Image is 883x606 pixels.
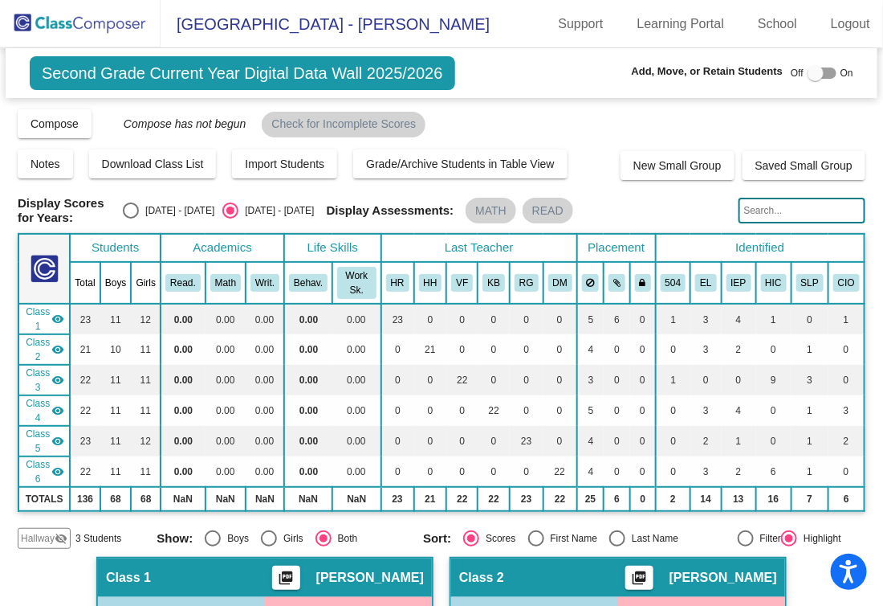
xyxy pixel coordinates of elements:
td: 0.00 [284,395,332,426]
td: 4 [577,457,604,487]
td: 0 [414,426,447,457]
button: IEP [726,274,751,292]
div: Girls [277,531,303,546]
td: 1 [791,426,828,457]
td: 22 [70,457,100,487]
button: Math [210,274,241,292]
mat-icon: visibility [51,404,64,417]
button: Compose [18,109,92,138]
td: 1 [791,334,828,365]
td: 0 [656,457,691,487]
td: 0 [543,334,577,365]
span: Grade/Archive Students in Table View [366,158,555,170]
td: 0.00 [205,365,246,395]
th: Placement [577,234,656,262]
button: HH [419,274,442,292]
button: Writ. [250,274,279,292]
mat-icon: visibility [51,343,64,356]
td: 3 [690,304,721,334]
td: NaN [205,487,246,511]
td: 21 [70,334,100,365]
button: 504 [661,274,686,292]
td: 0 [446,426,478,457]
td: 0 [604,457,630,487]
td: 0.00 [161,426,205,457]
th: Girls [131,262,161,304]
span: 3 Students [75,531,121,546]
td: 0 [656,334,691,365]
td: 4 [577,426,604,457]
td: 2 [828,426,865,457]
td: 9 [756,365,791,395]
th: Haley Robison [381,262,414,304]
td: 0 [510,334,543,365]
td: NaN [332,487,380,511]
td: NaN [246,487,284,511]
th: Life Skills [284,234,381,262]
td: 12 [131,426,161,457]
td: 0 [381,334,414,365]
td: 0 [604,334,630,365]
td: 0 [478,304,510,334]
td: 0.00 [284,334,332,365]
td: 1 [722,426,756,457]
td: 11 [131,457,161,487]
td: 5 [577,395,604,426]
td: 23 [510,487,543,511]
td: 0 [381,457,414,487]
td: 0.00 [205,395,246,426]
span: [GEOGRAPHIC_DATA] - [PERSON_NAME] [161,11,490,37]
td: 0 [828,457,865,487]
th: Last Teacher [381,234,577,262]
td: 0 [510,365,543,395]
td: 4 [577,334,604,365]
span: Off [791,66,804,80]
td: 0 [414,457,447,487]
td: 23 [381,304,414,334]
td: 11 [100,304,132,334]
button: Saved Small Group [743,151,865,180]
td: 11 [131,365,161,395]
td: 0 [630,395,656,426]
mat-icon: visibility [51,435,64,448]
td: 22 [478,487,510,511]
td: 0.00 [246,395,284,426]
div: [DATE] - [DATE] [139,203,214,218]
td: 0 [446,457,478,487]
td: 0 [630,487,656,511]
td: 0 [828,365,865,395]
span: Class 3 [24,366,51,395]
th: Valerie Favrow [446,262,478,304]
th: Check In/Check Out Behavior Plan with Tapia [828,262,865,304]
td: 1 [828,304,865,334]
span: Class 1 [106,570,151,586]
mat-icon: visibility_off [55,532,67,545]
td: 0 [414,395,447,426]
td: 0.00 [332,304,380,334]
th: Resource Room [722,262,756,304]
td: 22 [70,395,100,426]
a: School [745,11,810,37]
mat-chip: Check for Incomplete Scores [262,112,425,137]
td: 0 [478,426,510,457]
span: Add, Move, or Retain Students [632,63,783,80]
td: 0 [756,426,791,457]
span: Class 6 [24,457,51,486]
span: Hallway [21,531,55,546]
td: 0.00 [161,334,205,365]
span: Class 2 [24,335,51,364]
button: VF [451,274,473,292]
td: 23 [70,426,100,457]
td: 0.00 [161,395,205,426]
td: 0.00 [161,457,205,487]
td: 14 [690,487,721,511]
td: 0 [722,365,756,395]
span: Class 2 [459,570,504,586]
td: 3 [828,395,865,426]
th: Keep with teacher [630,262,656,304]
td: 11 [100,457,132,487]
mat-radio-group: Select an option [157,530,411,547]
td: 22 [543,457,577,487]
div: [DATE] - [DATE] [238,203,314,218]
td: 0.00 [205,334,246,365]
